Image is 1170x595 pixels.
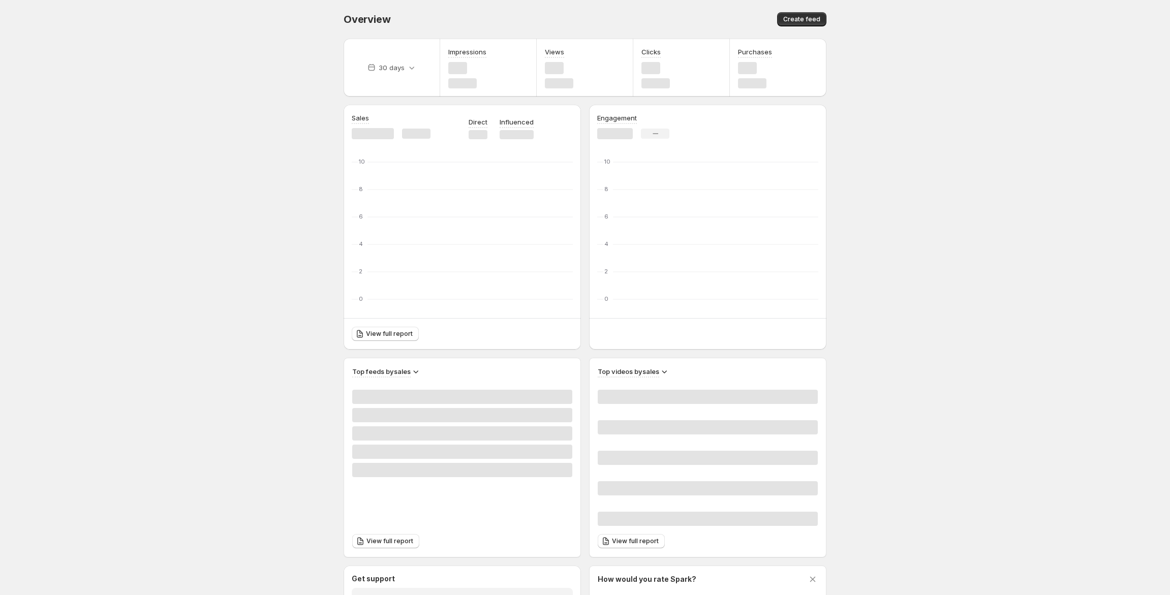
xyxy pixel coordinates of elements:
button: Create feed [777,12,826,26]
h3: Engagement [597,113,637,123]
h3: Views [545,47,564,57]
span: Overview [344,13,390,25]
h3: Get support [352,574,395,584]
span: View full report [366,330,413,338]
text: 6 [604,213,608,220]
text: 8 [604,185,608,193]
a: View full report [352,534,419,548]
text: 10 [604,158,610,165]
text: 4 [359,240,363,247]
h3: Sales [352,113,369,123]
span: Create feed [783,15,820,23]
span: View full report [366,537,413,545]
text: 6 [359,213,363,220]
p: Influenced [500,117,534,127]
span: View full report [612,537,659,545]
h3: Top videos by sales [598,366,659,377]
a: View full report [598,534,665,548]
text: 2 [604,268,608,275]
a: View full report [352,327,419,341]
p: 30 days [379,62,405,73]
h3: Impressions [448,47,486,57]
text: 2 [359,268,362,275]
text: 8 [359,185,363,193]
p: Direct [469,117,487,127]
text: 0 [604,295,608,302]
h3: How would you rate Spark? [598,574,696,584]
h3: Clicks [641,47,661,57]
h3: Top feeds by sales [352,366,411,377]
h3: Purchases [738,47,772,57]
text: 0 [359,295,363,302]
text: 4 [604,240,608,247]
text: 10 [359,158,365,165]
